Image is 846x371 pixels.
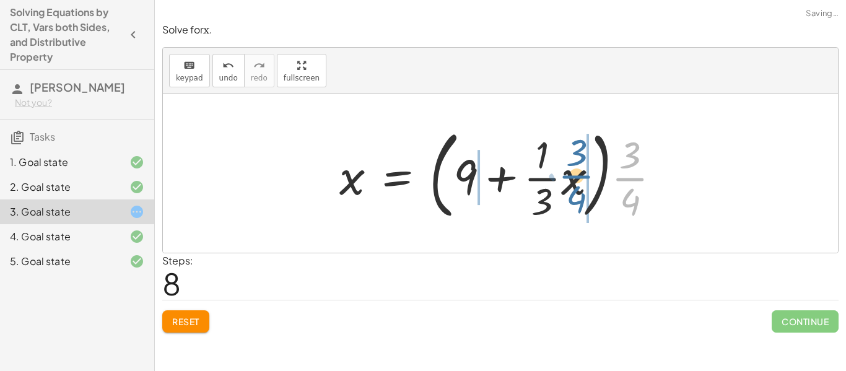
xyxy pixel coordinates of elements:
span: Saving… [806,7,839,20]
div: 2. Goal state [10,180,110,194]
label: Steps: [162,254,193,267]
span: x [203,23,209,37]
i: Task finished and correct. [129,254,144,269]
h4: Solving Equations by CLT, Vars both Sides, and Distributive Property [10,5,122,64]
button: Reset [162,310,209,333]
button: redoredo [244,54,274,87]
i: keyboard [183,58,195,73]
button: undoundo [212,54,245,87]
div: 1. Goal state [10,155,110,170]
div: 5. Goal state [10,254,110,269]
i: Task finished and correct. [129,180,144,194]
div: Not you? [15,97,144,109]
span: keypad [176,74,203,82]
span: redo [251,74,268,82]
button: fullscreen [277,54,326,87]
span: [PERSON_NAME] [30,80,125,94]
i: Task started. [129,204,144,219]
i: undo [222,58,234,73]
i: Task finished and correct. [129,155,144,170]
span: Tasks [30,130,55,143]
i: Task finished and correct. [129,229,144,244]
i: redo [253,58,265,73]
span: 8 [162,264,181,302]
span: undo [219,74,238,82]
p: Solve for . [162,23,839,37]
span: Reset [172,316,199,327]
div: 4. Goal state [10,229,110,244]
div: 3. Goal state [10,204,110,219]
span: fullscreen [284,74,320,82]
button: keyboardkeypad [169,54,210,87]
